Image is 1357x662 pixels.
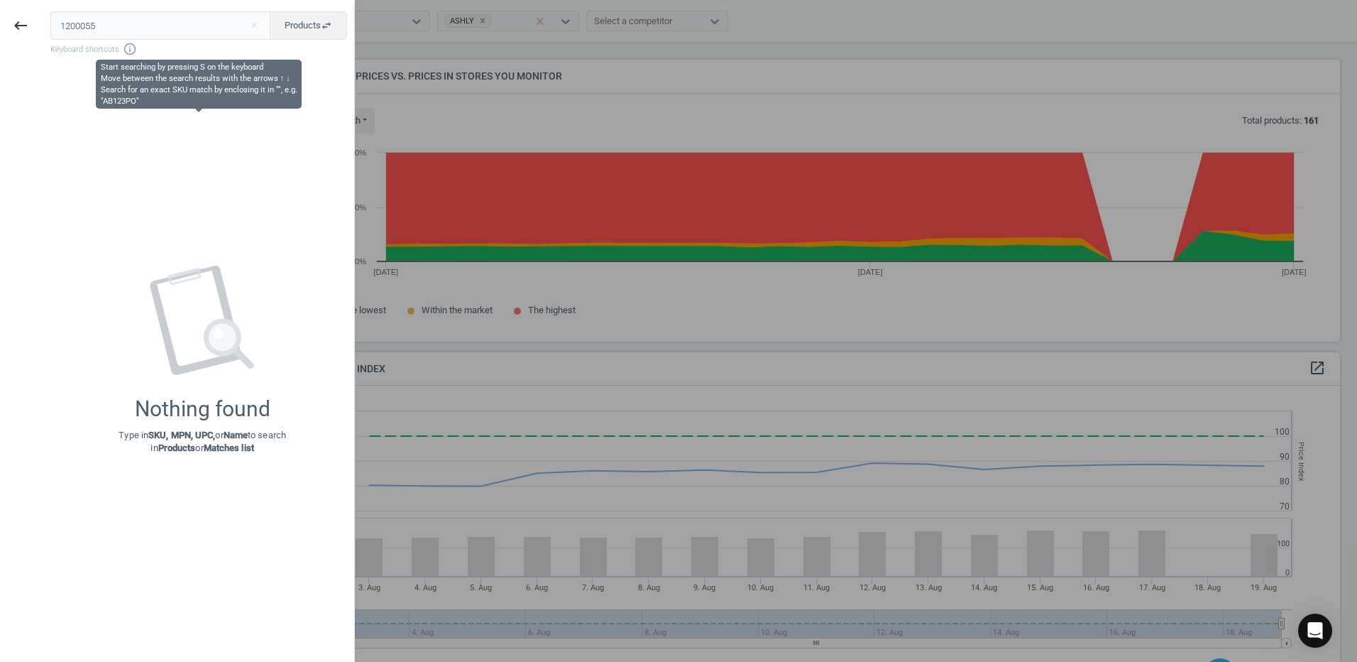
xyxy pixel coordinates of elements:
[243,19,265,32] button: Close
[148,430,215,440] strong: SKU, MPN, UPC,
[123,42,137,56] i: info_outline
[12,17,29,34] i: keyboard_backspace
[204,443,254,453] strong: Matches list
[321,20,332,31] i: swap_horiz
[101,62,297,107] div: Start searching by pressing S on the keyboard Move between the search results with the arrows ↑ ↓...
[158,443,196,453] strong: Products
[50,11,271,40] input: Enter the SKU or product name
[135,396,270,422] div: Nothing found
[4,9,37,43] button: keyboard_backspace
[270,11,347,40] button: Productsswap_horiz
[50,42,347,56] span: Keyboard shortcuts
[119,429,286,455] p: Type in or to search in or
[285,19,332,32] span: Products
[1298,614,1332,648] div: Open Intercom Messenger
[224,430,248,440] strong: Name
